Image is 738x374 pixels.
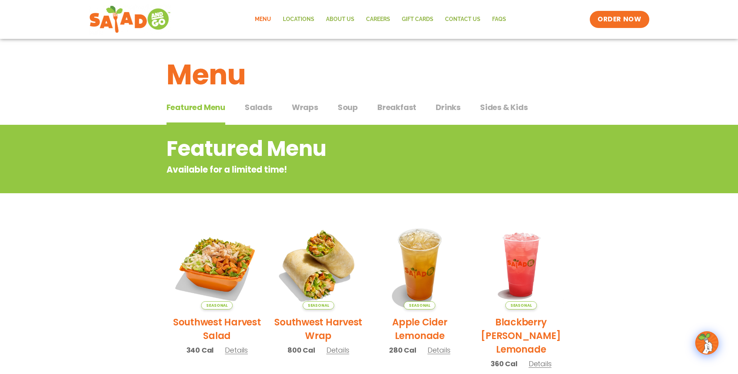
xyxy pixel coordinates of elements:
[225,345,248,355] span: Details
[249,10,512,28] nav: Menu
[436,101,461,113] span: Drinks
[439,10,486,28] a: Contact Us
[360,10,396,28] a: Careers
[598,15,641,24] span: ORDER NOW
[245,101,272,113] span: Salads
[273,315,363,343] h2: Southwest Harvest Wrap
[696,332,718,354] img: wpChatIcon
[89,4,171,35] img: new-SAG-logo-768×292
[201,301,233,309] span: Seasonal
[172,220,262,309] img: Product photo for Southwest Harvest Salad
[326,345,349,355] span: Details
[428,345,451,355] span: Details
[375,315,465,343] h2: Apple Cider Lemonade
[476,220,566,309] img: Product photo for Blackberry Bramble Lemonade
[505,301,537,309] span: Seasonal
[491,358,517,369] span: 360 Cal
[529,359,552,369] span: Details
[480,101,528,113] span: Sides & Kids
[486,10,512,28] a: FAQs
[172,315,262,343] h2: Southwest Harvest Salad
[377,101,416,113] span: Breakfast
[375,220,465,309] img: Product photo for Apple Cider Lemonade
[167,101,225,113] span: Featured Menu
[590,11,649,28] a: ORDER NOW
[167,54,572,96] h1: Menu
[167,99,572,125] div: Tabbed content
[277,10,320,28] a: Locations
[292,101,318,113] span: Wraps
[338,101,358,113] span: Soup
[320,10,360,28] a: About Us
[186,345,214,355] span: 340 Cal
[273,220,363,309] img: Product photo for Southwest Harvest Wrap
[287,345,315,355] span: 800 Cal
[249,10,277,28] a: Menu
[389,345,416,355] span: 280 Cal
[167,163,509,176] p: Available for a limited time!
[476,315,566,356] h2: Blackberry [PERSON_NAME] Lemonade
[404,301,435,309] span: Seasonal
[396,10,439,28] a: GIFT CARDS
[167,133,509,164] h2: Featured Menu
[303,301,334,309] span: Seasonal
